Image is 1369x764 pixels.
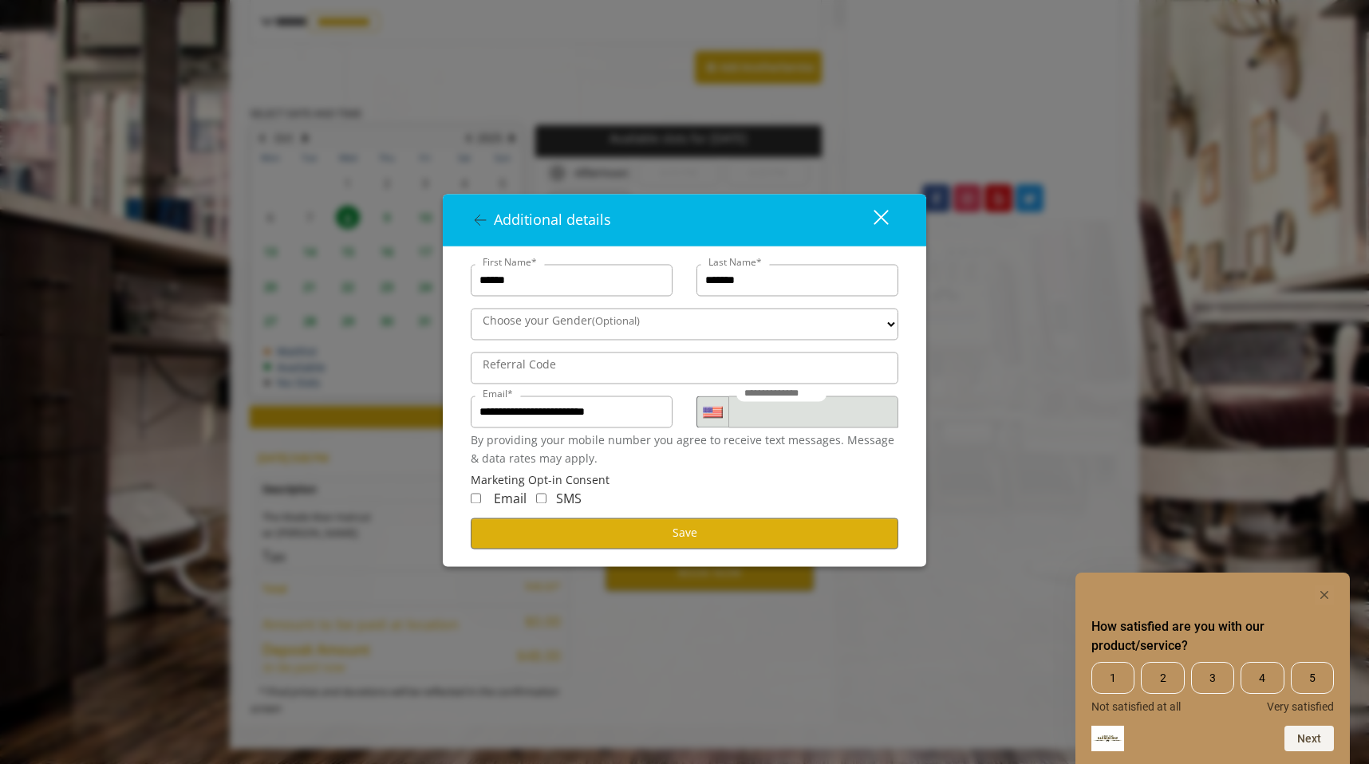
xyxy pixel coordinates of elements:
[1241,662,1284,694] span: 4
[592,314,640,329] span: (Optional)
[1284,726,1334,751] button: Next question
[700,255,770,270] label: Last Name*
[471,432,898,468] div: By providing your mobile number you agree to receive text messages. Message & data rates may apply.
[1315,585,1334,605] button: Hide survey
[536,494,546,504] input: Receive Marketing SMS
[1091,700,1181,713] span: Not satisfied at all
[471,309,898,341] select: Choose your Gender
[1091,585,1334,751] div: How satisfied are you with our product/service? Select an option from 1 to 5, with 1 being Not sa...
[844,203,898,236] button: close dialog
[471,518,898,549] button: Save
[475,356,564,374] label: Referral Code
[471,494,481,504] input: Receive Marketing Email
[556,490,582,508] span: SMS
[1091,662,1334,713] div: How satisfied are you with our product/service? Select an option from 1 to 5, with 1 being Not sa...
[1091,662,1134,694] span: 1
[696,265,898,297] input: Lastname
[475,387,521,402] label: Email*
[471,265,673,297] input: FirstName
[1191,662,1234,694] span: 3
[855,208,887,232] div: close dialog
[475,313,648,330] label: Choose your Gender
[1291,662,1334,694] span: 5
[1091,617,1334,656] h2: How satisfied are you with our product/service? Select an option from 1 to 5, with 1 being Not sa...
[1141,662,1184,694] span: 2
[471,396,673,428] input: Email
[471,471,898,489] div: Marketing Opt-in Consent
[673,526,697,541] span: Save
[475,255,545,270] label: First Name*
[494,211,611,230] span: Additional details
[696,396,728,428] div: Country
[471,352,898,384] input: ReferralCode
[1267,700,1334,713] span: Very satisfied
[494,490,527,508] span: Email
